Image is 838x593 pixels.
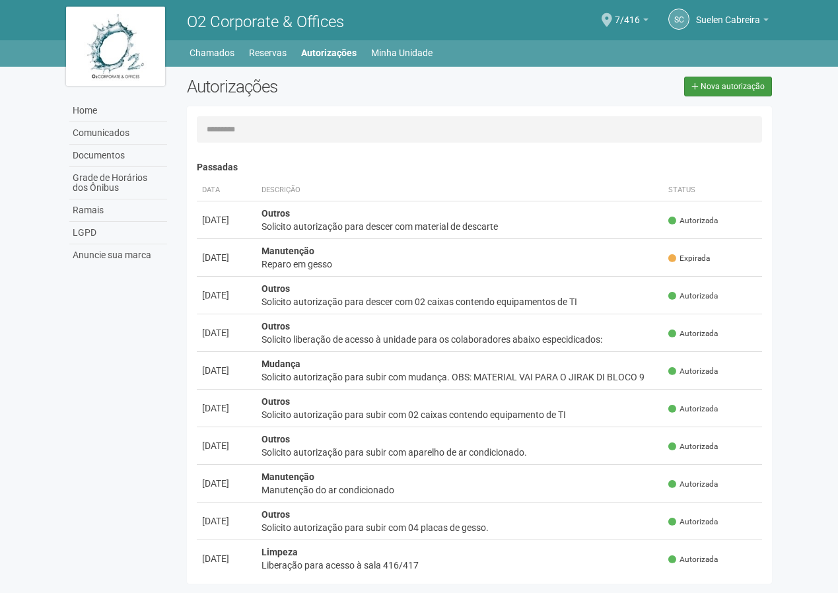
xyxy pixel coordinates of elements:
span: Suelen Cabreira [696,2,760,25]
span: Autorizada [668,215,718,227]
span: Autorizada [668,403,718,415]
strong: Outros [262,321,290,331]
div: [DATE] [202,477,251,490]
div: [DATE] [202,289,251,302]
div: Manutenção do ar condicionado [262,483,658,497]
div: Solicito autorização para subir com 04 placas de gesso. [262,521,658,534]
div: [DATE] [202,439,251,452]
div: [DATE] [202,401,251,415]
strong: Outros [262,434,290,444]
span: Nova autorização [701,82,765,91]
div: Solicito autorização para subir com 02 caixas contendo equipamento de TI [262,408,658,421]
h4: Passadas [197,162,763,172]
div: Liberação para acesso à sala 416/417 [262,559,658,572]
span: Autorizada [668,366,718,377]
img: logo.jpg [66,7,165,86]
div: [DATE] [202,213,251,227]
a: SC [668,9,689,30]
span: Autorizada [668,291,718,302]
strong: Outros [262,396,290,407]
strong: Manutenção [262,246,314,256]
strong: Mudança [262,359,300,369]
a: Suelen Cabreira [696,17,769,27]
div: Solicito autorização para descer com 02 caixas contendo equipamentos de TI [262,295,658,308]
a: Ramais [69,199,167,222]
span: Expirada [668,253,710,264]
strong: Outros [262,509,290,520]
span: 7/416 [615,2,640,25]
strong: Outros [262,208,290,219]
span: O2 Corporate & Offices [187,13,344,31]
h2: Autorizações [187,77,470,96]
a: Nova autorização [684,77,772,96]
a: Chamados [190,44,234,62]
a: Reservas [249,44,287,62]
a: Documentos [69,145,167,167]
th: Status [663,180,762,201]
a: Home [69,100,167,122]
a: Comunicados [69,122,167,145]
strong: Limpeza [262,547,298,557]
a: LGPD [69,222,167,244]
span: Autorizada [668,516,718,528]
div: Reparo em gesso [262,258,658,271]
a: Minha Unidade [371,44,433,62]
div: [DATE] [202,514,251,528]
div: [DATE] [202,364,251,377]
strong: Outros [262,283,290,294]
strong: Manutenção [262,471,314,482]
a: 7/416 [615,17,648,27]
div: Solicito autorização para descer com material de descarte [262,220,658,233]
div: Solicito autorização para subir com aparelho de ar condicionado. [262,446,658,459]
span: Autorizada [668,441,718,452]
a: Grade de Horários dos Ônibus [69,167,167,199]
th: Data [197,180,256,201]
a: Autorizações [301,44,357,62]
span: Autorizada [668,479,718,490]
div: Solicito autorização para subir com mudança. OBS: MATERIAL VAI PARA O JIRAK DI BLOCO 9 [262,370,658,384]
span: Autorizada [668,554,718,565]
div: Solicito liberação de acesso à unidade para os colaboradores abaixo especidicados: [262,333,658,346]
div: [DATE] [202,552,251,565]
div: [DATE] [202,326,251,339]
div: [DATE] [202,251,251,264]
span: Autorizada [668,328,718,339]
th: Descrição [256,180,664,201]
a: Anuncie sua marca [69,244,167,266]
